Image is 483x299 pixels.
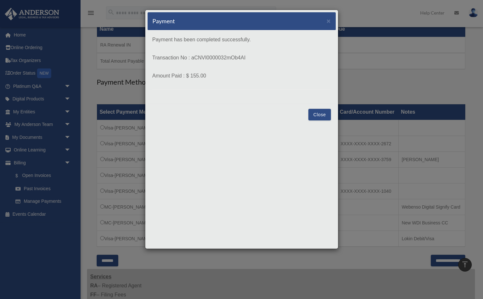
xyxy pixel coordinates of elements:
p: Transaction No : aCNVI0000032mOb4AI [152,53,331,62]
p: Amount Paid : $ 155.00 [152,71,331,80]
p: Payment has been completed successfully. [152,35,331,44]
button: Close [327,17,331,24]
span: × [327,17,331,25]
button: Close [308,109,331,120]
h5: Payment [152,17,175,25]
